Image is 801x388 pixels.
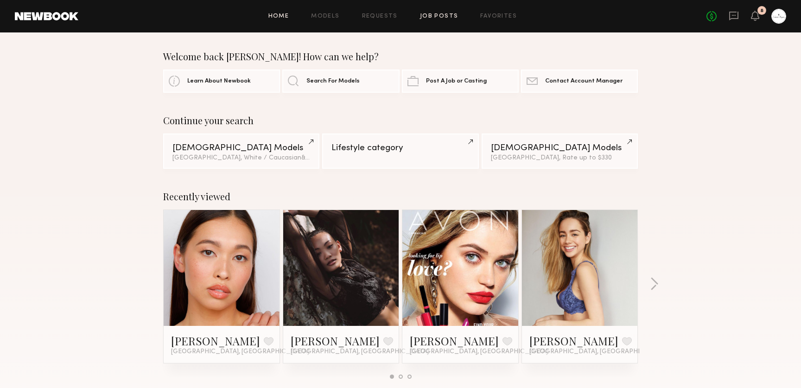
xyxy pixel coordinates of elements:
[171,348,309,356] span: [GEOGRAPHIC_DATA], [GEOGRAPHIC_DATA]
[529,348,667,356] span: [GEOGRAPHIC_DATA], [GEOGRAPHIC_DATA]
[306,78,360,84] span: Search For Models
[187,78,251,84] span: Learn About Newbook
[171,333,260,348] a: [PERSON_NAME]
[331,144,469,153] div: Lifestyle category
[545,78,623,84] span: Contact Account Manager
[410,348,548,356] span: [GEOGRAPHIC_DATA], [GEOGRAPHIC_DATA]
[402,70,519,93] a: Post A Job or Casting
[529,333,618,348] a: [PERSON_NAME]
[268,13,289,19] a: Home
[760,8,763,13] div: 8
[322,134,478,169] a: Lifestyle category
[163,191,638,202] div: Recently viewed
[311,13,339,19] a: Models
[482,134,638,169] a: [DEMOGRAPHIC_DATA] Models[GEOGRAPHIC_DATA], Rate up to $330
[291,333,380,348] a: [PERSON_NAME]
[282,70,399,93] a: Search For Models
[491,144,629,153] div: [DEMOGRAPHIC_DATA] Models
[291,348,429,356] span: [GEOGRAPHIC_DATA], [GEOGRAPHIC_DATA]
[301,155,341,161] span: & 1 other filter
[491,155,629,161] div: [GEOGRAPHIC_DATA], Rate up to $330
[410,333,499,348] a: [PERSON_NAME]
[480,13,517,19] a: Favorites
[426,78,487,84] span: Post A Job or Casting
[163,70,280,93] a: Learn About Newbook
[163,51,638,62] div: Welcome back [PERSON_NAME]! How can we help?
[362,13,398,19] a: Requests
[172,155,310,161] div: [GEOGRAPHIC_DATA], White / Caucasian
[420,13,458,19] a: Job Posts
[172,144,310,153] div: [DEMOGRAPHIC_DATA] Models
[521,70,638,93] a: Contact Account Manager
[163,115,638,126] div: Continue your search
[163,134,319,169] a: [DEMOGRAPHIC_DATA] Models[GEOGRAPHIC_DATA], White / Caucasian&1other filter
